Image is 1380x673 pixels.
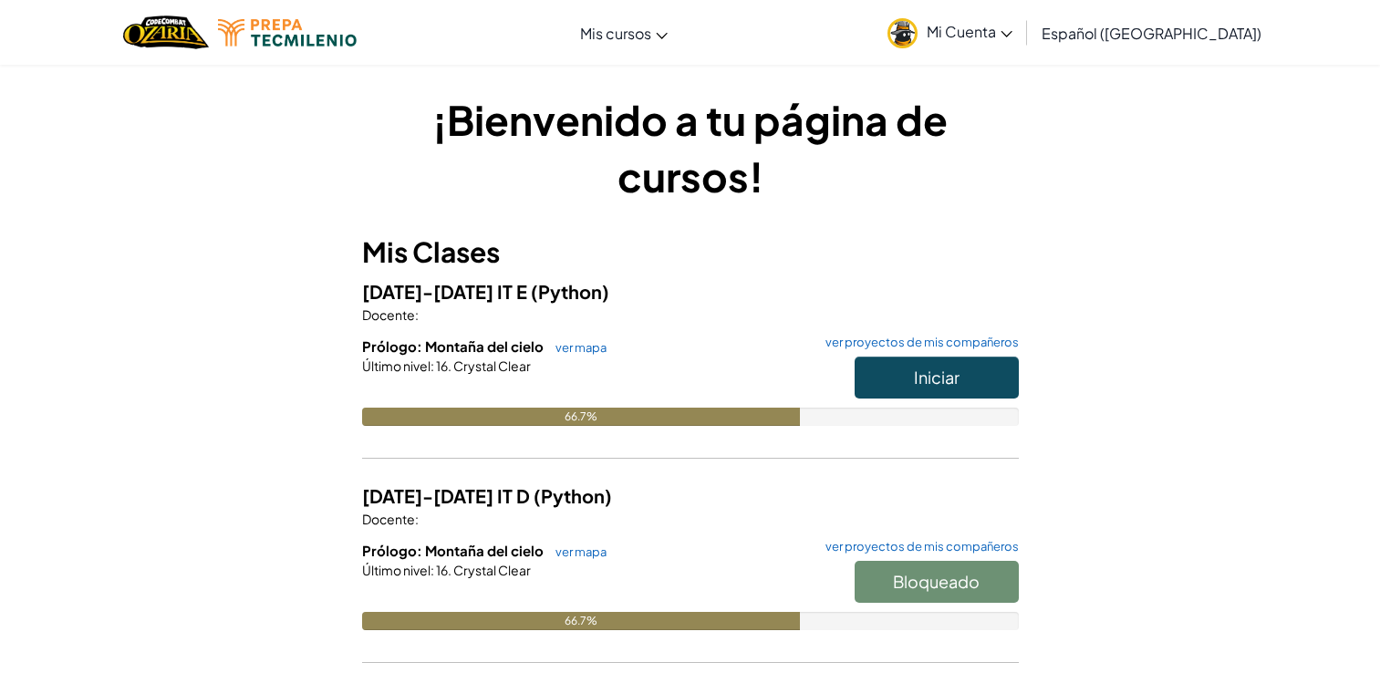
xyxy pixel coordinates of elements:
span: Crystal Clear [451,562,531,578]
span: Mi Cuenta [927,22,1012,41]
span: [DATE]-[DATE] IT D [362,484,534,507]
span: 16. [434,562,451,578]
span: 16. [434,357,451,374]
img: Tecmilenio logo [218,19,357,47]
span: Español ([GEOGRAPHIC_DATA]) [1042,24,1261,43]
span: [DATE]-[DATE] IT E [362,280,531,303]
span: : [431,562,434,578]
span: Mis cursos [580,24,651,43]
a: ver mapa [546,544,607,559]
span: : [431,357,434,374]
a: Mi Cuenta [878,4,1022,61]
span: Último nivel [362,562,431,578]
a: Mis cursos [571,8,677,57]
h3: Mis Clases [362,232,1019,273]
button: Iniciar [855,357,1019,399]
span: Prólogo: Montaña del cielo [362,542,546,559]
span: : [415,511,419,527]
span: : [415,306,419,323]
span: Crystal Clear [451,357,531,374]
span: Último nivel [362,357,431,374]
span: Iniciar [914,367,960,388]
img: avatar [887,18,918,48]
span: (Python) [534,484,612,507]
span: Docente [362,511,415,527]
span: (Python) [531,280,609,303]
a: ver proyectos de mis compañeros [816,541,1019,553]
span: Docente [362,306,415,323]
a: ver mapa [546,340,607,355]
h1: ¡Bienvenido a tu página de cursos! [362,91,1019,204]
div: 66.7% [362,408,800,426]
div: 66.7% [362,612,800,630]
img: Home [123,14,208,51]
a: Español ([GEOGRAPHIC_DATA]) [1032,8,1271,57]
span: Prólogo: Montaña del cielo [362,337,546,355]
a: Ozaria by CodeCombat logo [123,14,208,51]
a: ver proyectos de mis compañeros [816,336,1019,348]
